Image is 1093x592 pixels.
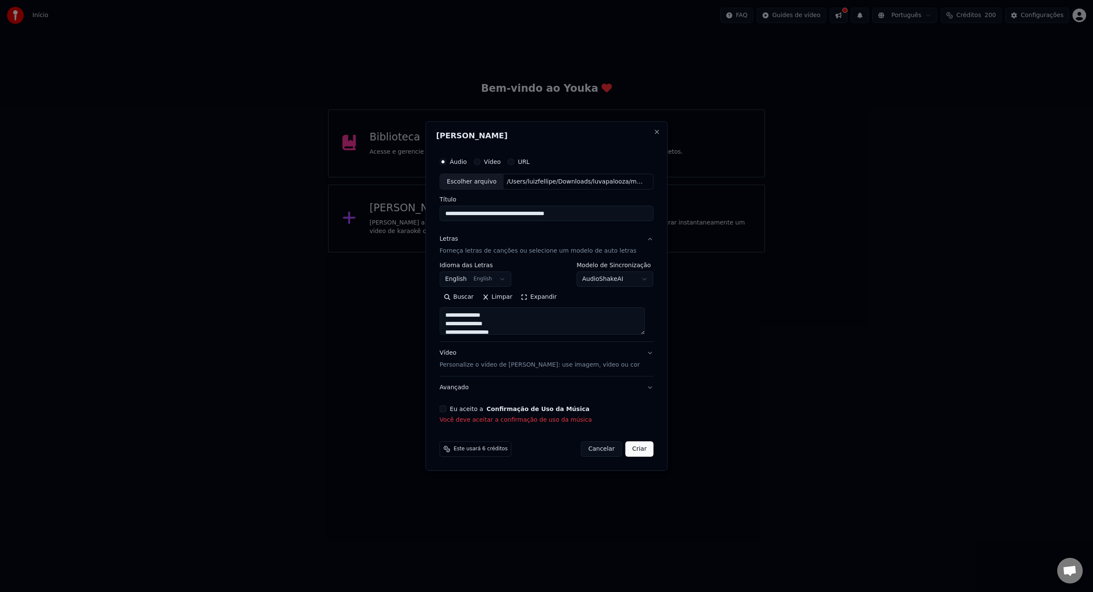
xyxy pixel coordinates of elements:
label: Vídeo [484,159,501,165]
label: Áudio [450,159,467,165]
button: Avançado [440,376,654,399]
button: Expandir [517,291,561,304]
button: Buscar [440,291,478,304]
div: Vídeo [440,349,640,370]
button: Criar [625,441,654,457]
h2: [PERSON_NAME] [436,132,657,140]
p: Você deve aceitar a confirmação de uso da música [440,416,654,424]
button: VídeoPersonalize o vídeo de [PERSON_NAME]: use imagem, vídeo ou cor [440,342,654,376]
div: Letras [440,235,458,244]
div: LetrasForneça letras de canções ou selecione um modelo de auto letras [440,262,654,342]
div: Escolher arquivo [440,174,504,190]
button: Limpar [478,291,517,304]
label: Título [440,197,654,203]
button: LetrasForneça letras de canções ou selecione um modelo de auto letras [440,228,654,262]
label: Idioma das Letras [440,262,511,268]
label: Eu aceito a [450,406,590,412]
label: URL [518,159,530,165]
button: Cancelar [581,441,622,457]
p: Personalize o vídeo de [PERSON_NAME]: use imagem, vídeo ou cor [440,361,640,369]
div: /Users/luizfellipe/Downloads/luvapalooza/músicas raw/late night feelings.mp3 [503,178,649,186]
button: Eu aceito a [487,406,590,412]
p: Forneça letras de canções ou selecione um modelo de auto letras [440,247,637,256]
span: Este usará 6 créditos [454,446,508,452]
label: Modelo de Sincronização [576,262,653,268]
